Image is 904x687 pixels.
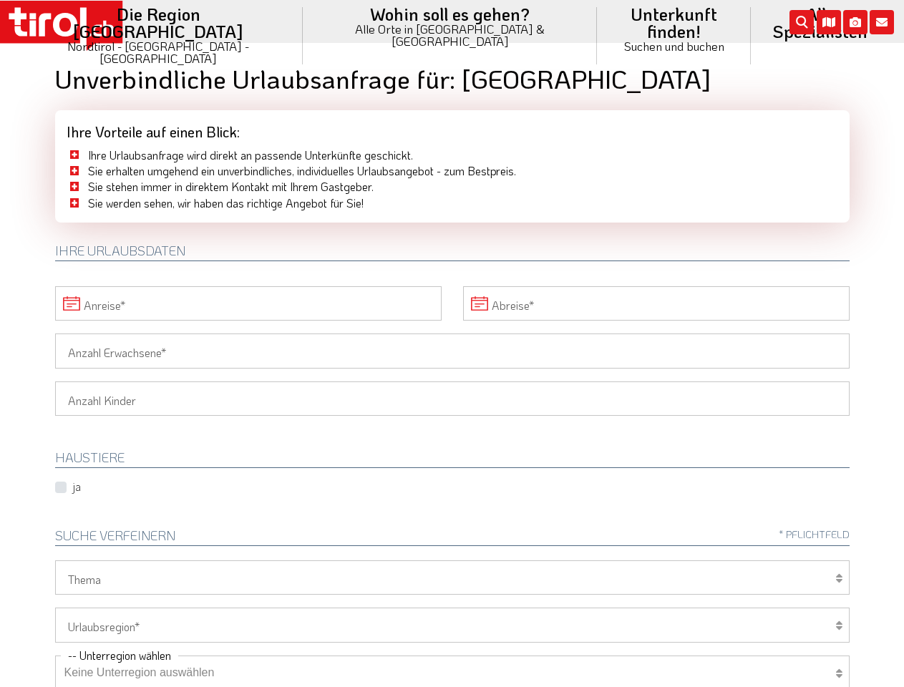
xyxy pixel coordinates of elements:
[55,110,850,147] div: Ihre Vorteile auf einen Blick:
[67,163,838,179] li: Sie erhalten umgehend ein unverbindliches, individuelles Urlaubsangebot - zum Bestpreis.
[320,23,580,47] small: Alle Orte in [GEOGRAPHIC_DATA] & [GEOGRAPHIC_DATA]
[817,10,841,34] i: Karte öffnen
[843,10,867,34] i: Fotogalerie
[31,40,286,64] small: Nordtirol - [GEOGRAPHIC_DATA] - [GEOGRAPHIC_DATA]
[55,244,850,261] h2: Ihre Urlaubsdaten
[72,479,81,494] label: ja
[67,179,838,195] li: Sie stehen immer in direktem Kontakt mit Ihrem Gastgeber.
[67,195,838,211] li: Sie werden sehen, wir haben das richtige Angebot für Sie!
[870,10,894,34] i: Kontakt
[779,529,850,540] span: * Pflichtfeld
[67,147,838,163] li: Ihre Urlaubsanfrage wird direkt an passende Unterkünfte geschickt.
[55,451,850,468] h2: HAUSTIERE
[614,40,733,52] small: Suchen und buchen
[55,529,850,546] h2: Suche verfeinern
